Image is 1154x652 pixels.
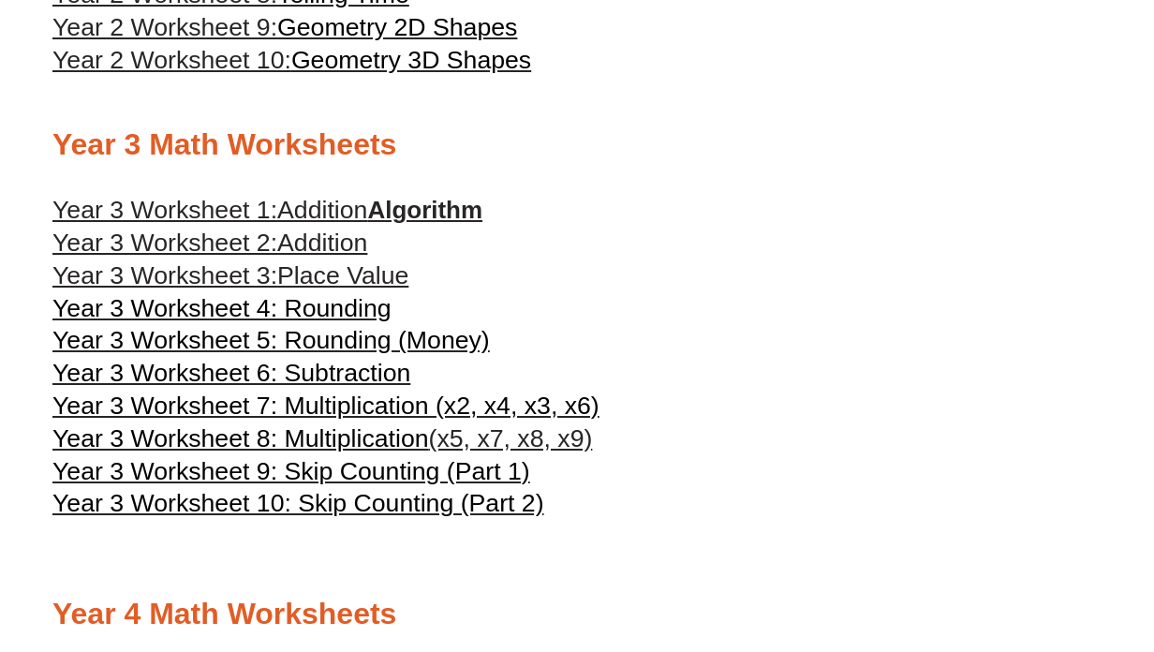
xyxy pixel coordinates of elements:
a: Year 3 Worksheet 7: Multiplication (x2, x4, x3, x6) [52,390,599,422]
a: Year 3 Worksheet 5: Rounding (Money) [52,324,490,357]
span: Year 3 Worksheet 6: Subtraction [52,359,410,387]
span: Year 2 Worksheet 10: [52,46,291,74]
span: Year 2 Worksheet 9: [52,13,277,41]
h2: Year 4 Math Worksheets [52,595,1102,634]
a: Year 3 Worksheet 4: Rounding [52,292,392,325]
a: Year 2 Worksheet 10:Geometry 3D Shapes [52,46,531,74]
a: Year 2 Worksheet 9:Geometry 2D Shapes [52,13,517,41]
span: Geometry 2D Shapes [277,13,517,41]
span: Place Value [277,261,408,289]
a: Year 3 Worksheet 10: Skip Counting (Part 2) [52,487,544,520]
span: Year 3 Worksheet 7: Multiplication (x2, x4, x3, x6) [52,392,599,420]
span: Year 3 Worksheet 8: Multiplication [52,424,429,452]
a: Year 3 Worksheet 1:AdditionAlgorithm [52,196,482,224]
span: Year 3 Worksheet 2: [52,229,277,257]
a: Year 3 Worksheet 8: Multiplication(x5, x7, x8, x9) [52,422,592,455]
span: Year 3 Worksheet 4: Rounding [52,294,392,322]
h2: Year 3 Math Worksheets [52,126,1102,165]
iframe: Chat Widget [833,440,1154,652]
span: Year 3 Worksheet 9: Skip Counting (Part 1) [52,457,530,485]
span: Addition [277,229,367,257]
span: Year 3 Worksheet 10: Skip Counting (Part 2) [52,489,544,517]
a: Year 3 Worksheet 9: Skip Counting (Part 1) [52,455,530,488]
a: Year 3 Worksheet 2:Addition [52,227,367,259]
a: Year 3 Worksheet 6: Subtraction [52,357,410,390]
span: Year 3 Worksheet 3: [52,261,277,289]
span: Addition [277,196,367,224]
span: Geometry 3D Shapes [291,46,531,74]
span: Year 3 Worksheet 1: [52,196,277,224]
a: Year 3 Worksheet 3:Place Value [52,259,408,292]
span: Year 3 Worksheet 5: Rounding (Money) [52,326,490,354]
span: (x5, x7, x8, x9) [429,424,593,452]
